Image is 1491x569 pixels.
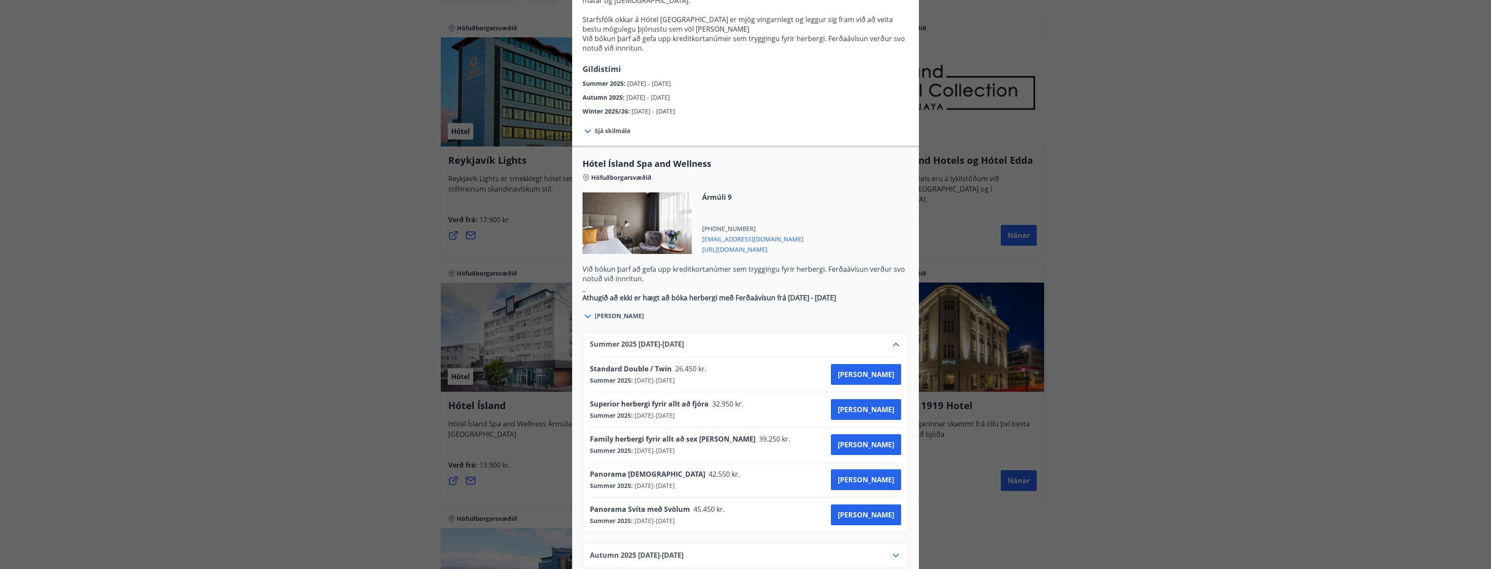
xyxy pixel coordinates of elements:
span: [DATE] - [DATE] [626,93,670,101]
span: Gildistími [583,64,621,74]
span: [DATE] - [DATE] [632,107,675,115]
p: Starfsfólk okkar á Hótel [GEOGRAPHIC_DATA] er mjög vingarnlegt og leggur sig fram við að veita be... [583,15,908,34]
span: Hótel Ísland Spa and Wellness [583,158,908,170]
span: Autumn 2025 : [583,93,626,101]
span: Höfuðborgarsvæðið [591,173,651,182]
span: Sjá skilmála [595,127,630,135]
span: Summer 2025 : [583,79,627,88]
p: Við bókun þarf að gefa upp kreditkortanúmer sem tryggingu fyrir herbergi. Ferðaávísun verður svo ... [583,34,908,53]
span: [DATE] - [DATE] [627,79,671,88]
span: Ármúli 9 [702,192,804,202]
span: Winter 2025/26 : [583,107,632,115]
